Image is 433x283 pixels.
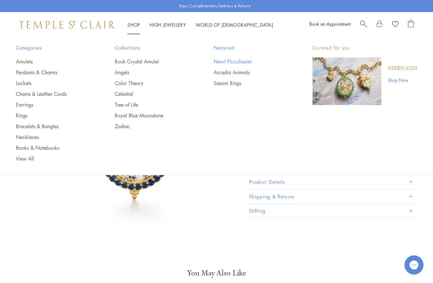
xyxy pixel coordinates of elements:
button: Gifting [249,204,414,218]
a: Pendants & Charms [16,69,89,76]
a: Amulets [16,58,89,65]
a: Athenæum [388,65,417,72]
a: Chains & Leather Cords [16,90,89,97]
img: Temple St. Clair [19,21,115,29]
a: Color Theory [115,80,188,87]
iframe: Gorgias live chat messenger [401,253,427,277]
a: Shop Now [388,76,417,83]
a: Arcadia Animals [214,69,287,76]
a: Zodiac [115,123,188,130]
a: Rings [16,112,89,119]
button: Product Details [249,175,414,189]
span: Categories [16,44,89,52]
a: World of [DEMOGRAPHIC_DATA]World of [DEMOGRAPHIC_DATA] [196,22,273,28]
a: Earrings [16,101,89,108]
a: ShopShop [127,22,140,28]
a: Search [360,20,367,30]
span: Collections [115,44,188,52]
a: Royal Blue Moonstone [115,112,188,119]
a: High JewelleryHigh Jewellery [150,22,186,28]
a: Book an Appointment [309,21,351,27]
button: Shipping & Returns [249,189,414,204]
a: Lockets [16,80,89,87]
a: Books & Notebooks [16,144,89,151]
h3: You May Also Like [25,268,408,278]
p: Curated for you [313,44,417,52]
a: Celestial [115,90,188,97]
a: New! Piccolissimi [214,58,287,65]
a: View All [16,155,89,162]
a: Rock Crystal Amulet [115,58,188,65]
a: Necklaces [16,134,89,141]
a: Open Shopping Bag [408,20,414,30]
nav: Main navigation [127,21,273,29]
a: Bracelets & Bangles [16,123,89,130]
a: Tree of Life [115,101,188,108]
a: Sassini Rings [214,80,287,87]
span: Featured [214,44,287,52]
p: Enjoy Complimentary Delivery & Returns [179,3,251,9]
a: View Wishlist [392,20,398,30]
a: Angels [115,69,188,76]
